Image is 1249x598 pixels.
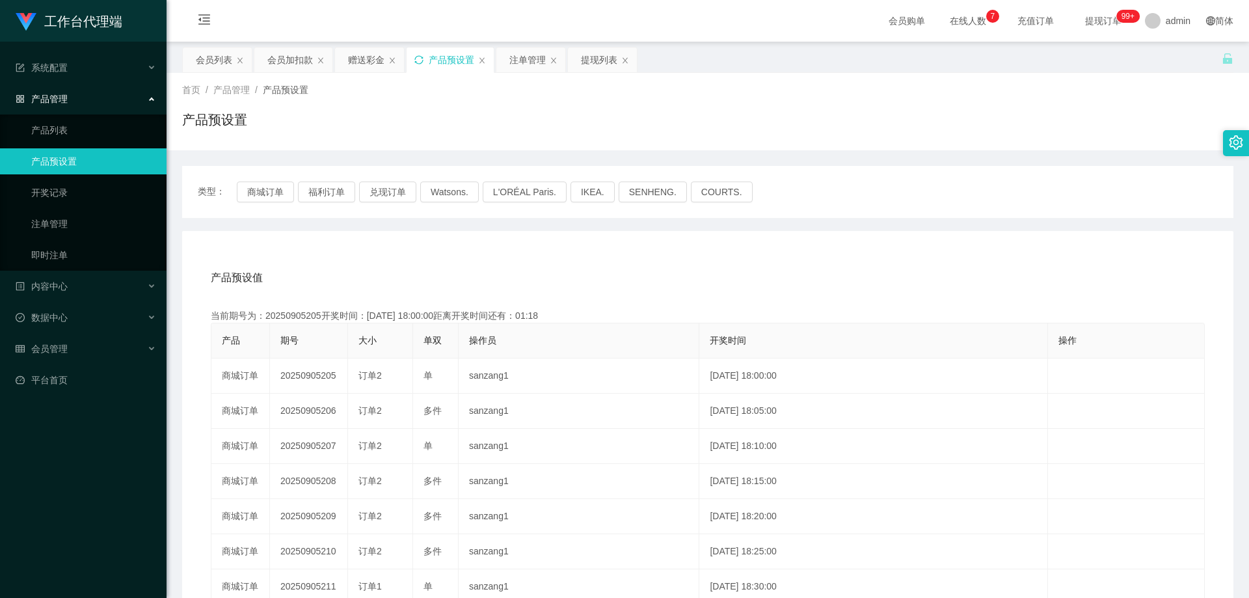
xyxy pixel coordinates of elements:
td: 20250905209 [270,499,348,534]
span: 会员管理 [16,344,68,354]
span: 单 [423,581,433,591]
td: 20250905207 [270,429,348,464]
span: 内容中心 [16,281,68,292]
span: 单双 [423,335,442,346]
i: 图标: check-circle-o [16,313,25,322]
div: 当前期号为：20250905205开奖时间：[DATE] 18:00:00距离开奖时间还有：01:18 [211,309,1205,323]
td: [DATE] 18:25:00 [699,534,1047,569]
i: 图标: close [621,57,629,64]
h1: 产品预设置 [182,110,247,129]
span: 订单2 [358,476,382,486]
span: 提现订单 [1079,16,1128,25]
span: 产品管理 [16,94,68,104]
span: 系统配置 [16,62,68,73]
span: / [255,85,258,95]
td: 20250905210 [270,534,348,569]
td: 商城订单 [211,429,270,464]
img: logo.9652507e.png [16,13,36,31]
span: 产品 [222,335,240,346]
h1: 工作台代理端 [44,1,122,42]
i: 图标: close [478,57,486,64]
td: [DATE] 18:10:00 [699,429,1047,464]
button: SENHENG. [619,182,687,202]
span: 产品管理 [213,85,250,95]
i: 图标: sync [414,55,423,64]
sup: 1082 [1116,10,1140,23]
span: 订单1 [358,581,382,591]
span: 订单2 [358,405,382,416]
div: 赠送彩金 [348,48,384,72]
a: 即时注单 [31,242,156,268]
td: 商城订单 [211,464,270,499]
div: 会员列表 [196,48,232,72]
span: 多件 [423,546,442,556]
td: sanzang1 [459,394,699,429]
span: 操作 [1058,335,1077,346]
button: 商城订单 [237,182,294,202]
td: sanzang1 [459,429,699,464]
td: sanzang1 [459,534,699,569]
a: 注单管理 [31,211,156,237]
td: sanzang1 [459,464,699,499]
span: 在线人数 [943,16,993,25]
td: sanzang1 [459,359,699,394]
button: COURTS. [691,182,753,202]
i: 图标: close [388,57,396,64]
i: 图标: close [236,57,244,64]
span: / [206,85,208,95]
div: 提现列表 [581,48,617,72]
button: L'ORÉAL Paris. [483,182,567,202]
i: 图标: table [16,344,25,353]
td: 商城订单 [211,499,270,534]
a: 开奖记录 [31,180,156,206]
span: 期号 [280,335,299,346]
span: 订单2 [358,546,382,556]
td: 商城订单 [211,534,270,569]
span: 充值订单 [1011,16,1060,25]
span: 多件 [423,511,442,521]
span: 操作员 [469,335,496,346]
span: 单 [423,441,433,451]
i: 图标: setting [1229,135,1243,150]
td: [DATE] 18:05:00 [699,394,1047,429]
a: 工作台代理端 [16,16,122,26]
span: 产品预设置 [263,85,308,95]
td: 20250905208 [270,464,348,499]
span: 产品预设值 [211,270,263,286]
span: 多件 [423,405,442,416]
span: 订单2 [358,441,382,451]
i: 图标: form [16,63,25,72]
i: 图标: close [550,57,557,64]
span: 数据中心 [16,312,68,323]
span: 单 [423,370,433,381]
span: 多件 [423,476,442,486]
a: 产品预设置 [31,148,156,174]
div: 注单管理 [509,48,546,72]
span: 类型： [198,182,237,202]
div: 会员加扣款 [267,48,313,72]
td: 商城订单 [211,394,270,429]
i: 图标: unlock [1222,53,1233,64]
button: 福利订单 [298,182,355,202]
span: 大小 [358,335,377,346]
span: 订单2 [358,511,382,521]
span: 首页 [182,85,200,95]
td: 20250905206 [270,394,348,429]
a: 图标: dashboard平台首页 [16,367,156,393]
a: 产品列表 [31,117,156,143]
div: 产品预设置 [429,48,474,72]
p: 7 [991,10,995,23]
td: [DATE] 18:20:00 [699,499,1047,534]
span: 订单2 [358,370,382,381]
button: 兑现订单 [359,182,416,202]
i: 图标: profile [16,282,25,291]
sup: 7 [986,10,999,23]
td: [DATE] 18:15:00 [699,464,1047,499]
td: sanzang1 [459,499,699,534]
td: 商城订单 [211,359,270,394]
button: Watsons. [420,182,479,202]
i: 图标: appstore-o [16,94,25,103]
button: IKEA. [571,182,615,202]
i: 图标: close [317,57,325,64]
td: [DATE] 18:00:00 [699,359,1047,394]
